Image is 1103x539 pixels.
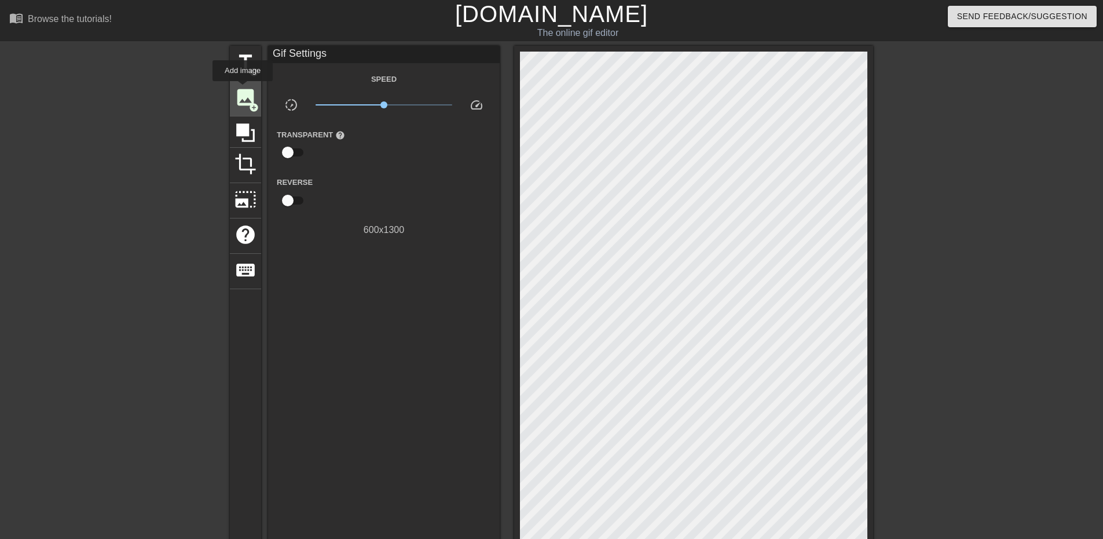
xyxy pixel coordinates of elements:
[234,86,256,108] span: image
[249,67,259,77] span: add_circle
[455,1,648,27] a: [DOMAIN_NAME]
[470,98,483,112] span: speed
[268,223,500,237] div: 600 x 1300
[234,259,256,281] span: keyboard
[957,9,1087,24] span: Send Feedback/Suggestion
[234,51,256,73] span: title
[277,177,313,188] label: Reverse
[234,188,256,210] span: photo_size_select_large
[9,11,23,25] span: menu_book
[249,103,259,112] span: add_circle
[335,130,345,140] span: help
[948,6,1097,27] button: Send Feedback/Suggestion
[234,153,256,175] span: crop
[28,14,112,24] div: Browse the tutorials!
[9,11,112,29] a: Browse the tutorials!
[277,129,345,141] label: Transparent
[371,74,397,85] label: Speed
[284,98,298,112] span: slow_motion_video
[234,224,256,246] span: help
[268,46,500,63] div: Gif Settings
[373,26,782,40] div: The online gif editor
